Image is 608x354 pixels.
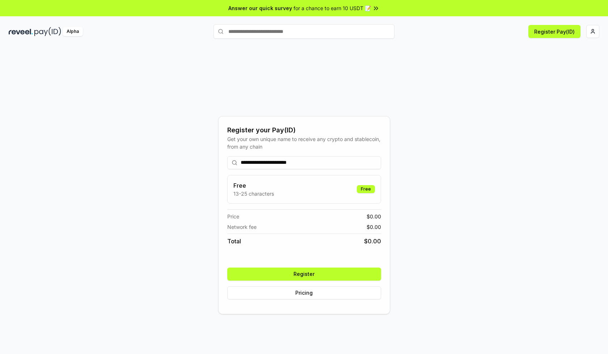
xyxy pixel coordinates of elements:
button: Register [227,268,381,281]
div: Alpha [63,27,83,36]
span: Total [227,237,241,246]
img: pay_id [34,27,61,36]
h3: Free [233,181,274,190]
span: Price [227,213,239,220]
div: Register your Pay(ID) [227,125,381,135]
span: for a chance to earn 10 USDT 📝 [294,4,371,12]
span: $ 0.00 [364,237,381,246]
img: reveel_dark [9,27,33,36]
button: Pricing [227,286,381,299]
span: Answer our quick survey [228,4,292,12]
span: $ 0.00 [367,223,381,231]
div: Get your own unique name to receive any crypto and stablecoin, from any chain [227,135,381,150]
div: Free [357,185,375,193]
button: Register Pay(ID) [528,25,580,38]
p: 13-25 characters [233,190,274,197]
span: $ 0.00 [367,213,381,220]
span: Network fee [227,223,257,231]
